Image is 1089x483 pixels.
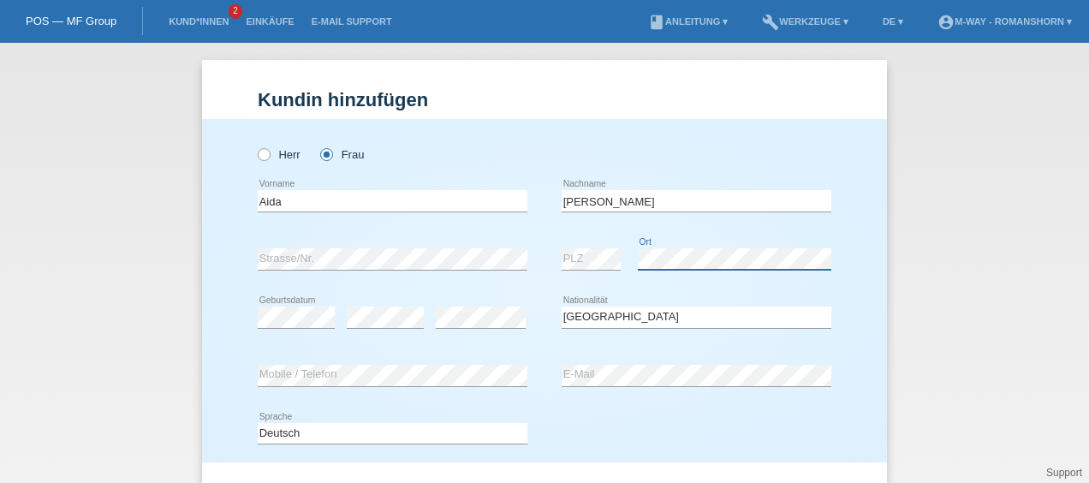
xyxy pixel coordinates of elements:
[237,16,302,27] a: Einkäufe
[258,148,269,159] input: Herr
[874,16,912,27] a: DE ▾
[258,89,831,110] h1: Kundin hinzufügen
[303,16,401,27] a: E-Mail Support
[929,16,1080,27] a: account_circlem-way - Romanshorn ▾
[26,15,116,27] a: POS — MF Group
[1046,467,1082,479] a: Support
[648,14,665,31] i: book
[160,16,237,27] a: Kund*innen
[258,148,301,161] label: Herr
[640,16,736,27] a: bookAnleitung ▾
[229,4,242,19] span: 2
[753,16,857,27] a: buildWerkzeuge ▾
[320,148,331,159] input: Frau
[937,14,955,31] i: account_circle
[762,14,779,31] i: build
[320,148,364,161] label: Frau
